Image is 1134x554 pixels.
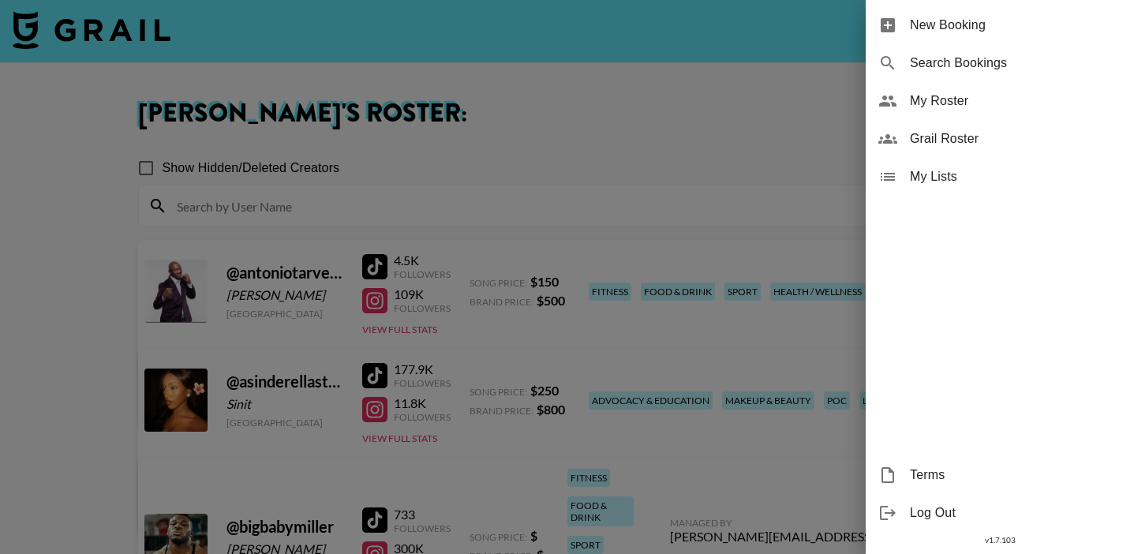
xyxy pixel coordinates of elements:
[866,82,1134,120] div: My Roster
[910,129,1121,148] span: Grail Roster
[910,16,1121,35] span: New Booking
[910,54,1121,73] span: Search Bookings
[866,494,1134,532] div: Log Out
[910,92,1121,110] span: My Roster
[910,466,1121,485] span: Terms
[866,456,1134,494] div: Terms
[866,158,1134,196] div: My Lists
[866,6,1134,44] div: New Booking
[866,532,1134,548] div: v 1.7.103
[866,120,1134,158] div: Grail Roster
[866,44,1134,82] div: Search Bookings
[910,503,1121,522] span: Log Out
[910,167,1121,186] span: My Lists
